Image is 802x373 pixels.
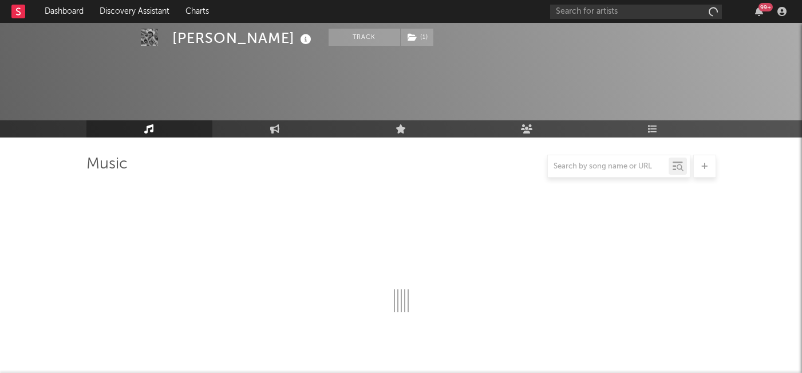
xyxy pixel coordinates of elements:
button: (1) [401,29,433,46]
div: [PERSON_NAME] [172,29,314,48]
input: Search by song name or URL [548,162,669,171]
input: Search for artists [550,5,722,19]
div: 99 + [758,3,773,11]
button: Track [329,29,400,46]
button: 99+ [755,7,763,16]
span: ( 1 ) [400,29,434,46]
